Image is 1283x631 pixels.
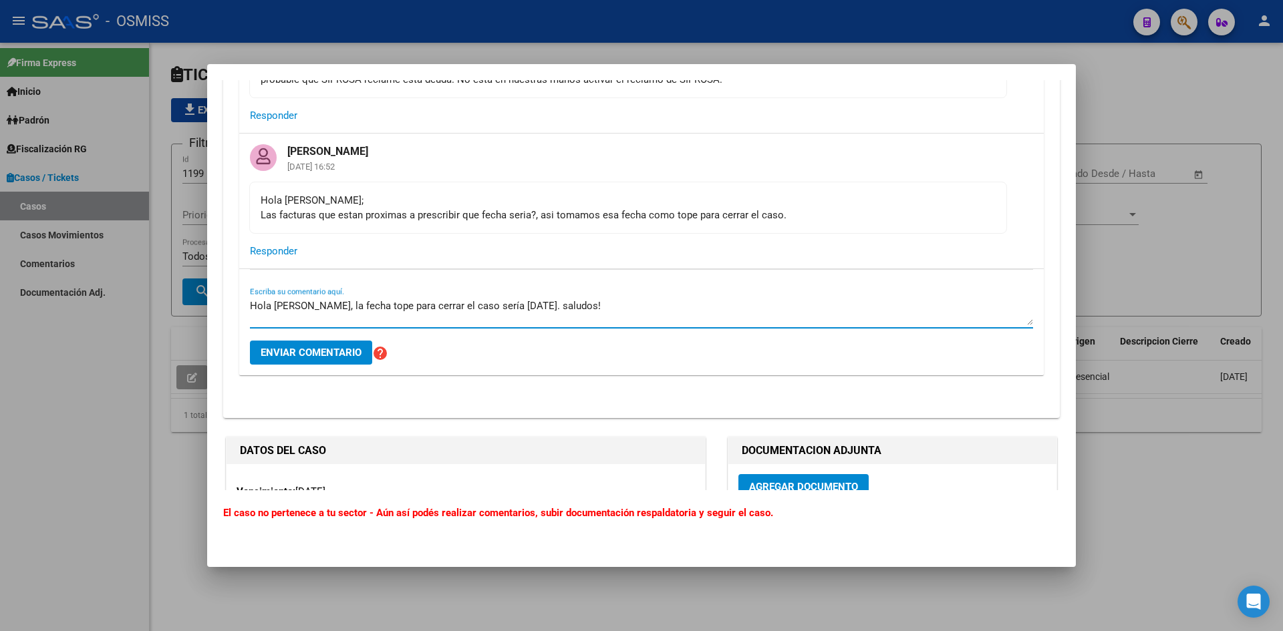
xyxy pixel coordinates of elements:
[277,162,379,171] mat-card-subtitle: [DATE] 16:52
[738,474,869,499] button: Agregar Documento
[250,239,297,263] button: Responder
[261,193,996,222] div: Hola [PERSON_NAME]; Las facturas que estan proximas a prescribir que fecha seria?, asi tomamos es...
[1238,586,1270,618] div: Open Intercom Messenger
[237,485,295,497] strong: Vencimiento:
[237,484,695,499] p: [DATE]
[250,103,297,128] button: Responder
[749,481,858,493] span: Agregar Documento
[250,245,297,257] span: Responder
[250,110,297,122] span: Responder
[240,444,326,457] strong: DATOS DEL CASO
[261,347,362,359] span: Enviar comentario
[250,341,372,365] button: Enviar comentario
[277,134,379,159] mat-card-title: [PERSON_NAME]
[372,345,388,361] mat-icon: help
[742,443,1043,459] h1: DOCUMENTACION ADJUNTA
[223,507,773,519] b: El caso no pertenece a tu sector - Aún así podés realizar comentarios, subir documentación respal...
